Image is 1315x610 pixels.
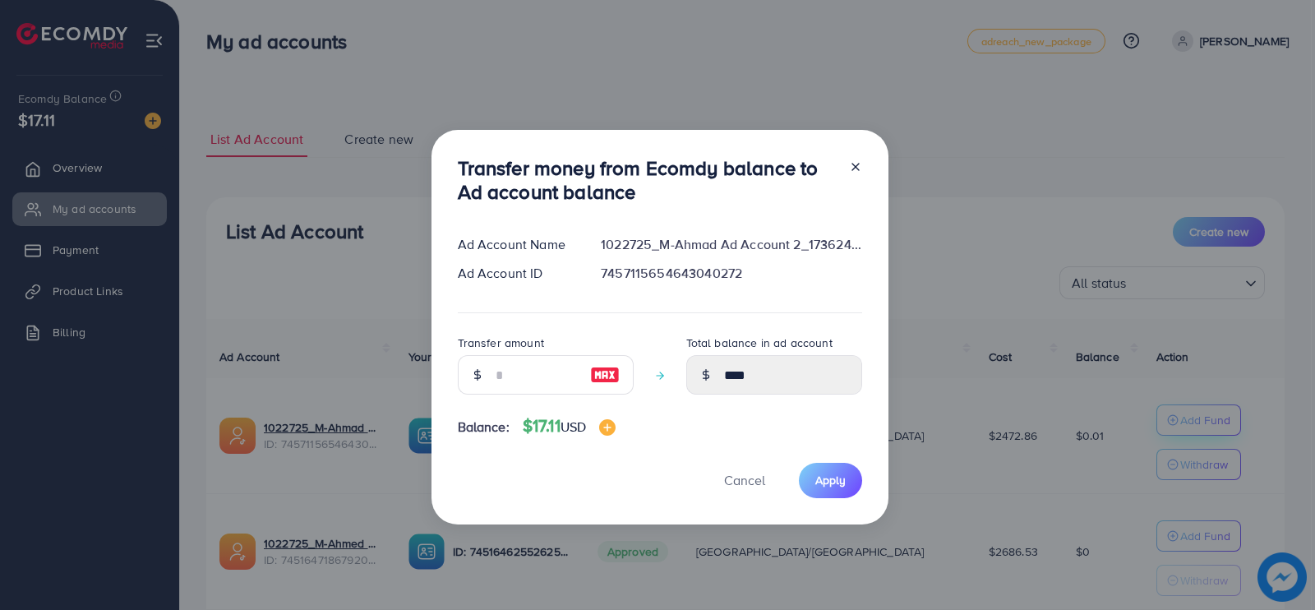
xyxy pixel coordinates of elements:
[815,472,846,488] span: Apply
[523,416,616,437] h4: $17.11
[445,264,588,283] div: Ad Account ID
[599,419,616,436] img: image
[590,365,620,385] img: image
[458,156,836,204] h3: Transfer money from Ecomdy balance to Ad account balance
[458,418,510,437] span: Balance:
[561,418,586,436] span: USD
[724,471,765,489] span: Cancel
[445,235,588,254] div: Ad Account Name
[704,463,786,498] button: Cancel
[588,264,874,283] div: 7457115654643040272
[588,235,874,254] div: 1022725_M-Ahmad Ad Account 2_1736245040763
[799,463,862,498] button: Apply
[458,335,544,351] label: Transfer amount
[686,335,833,351] label: Total balance in ad account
